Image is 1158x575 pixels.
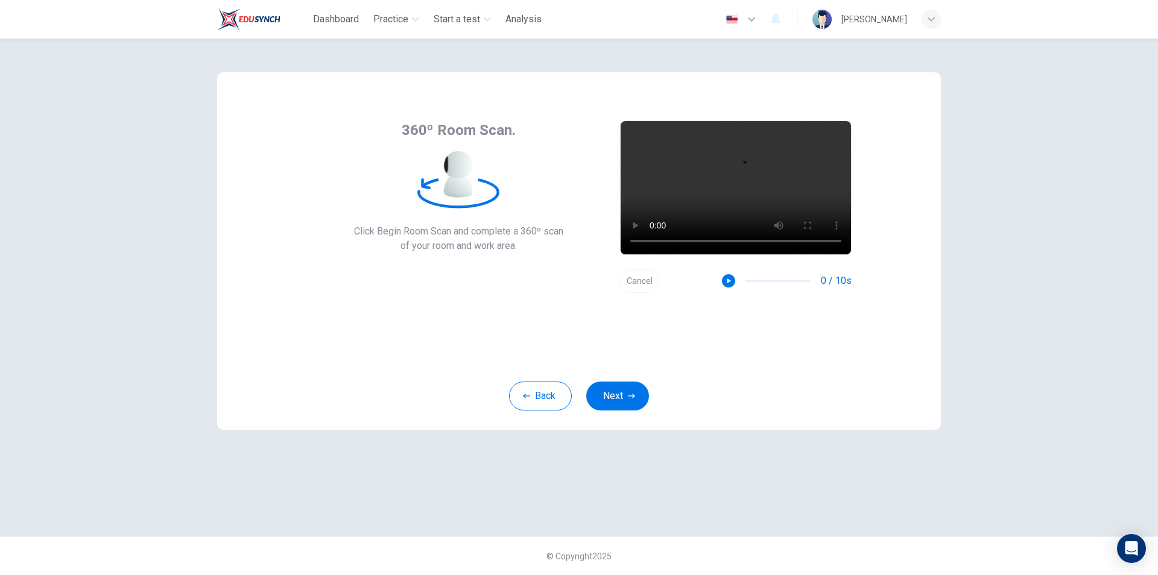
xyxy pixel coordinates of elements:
[509,382,572,410] button: Back
[402,121,516,140] span: 360º Room Scan.
[434,12,480,27] span: Start a test
[313,12,359,27] span: Dashboard
[620,269,659,293] button: Cancel
[501,8,546,30] button: Analysis
[217,7,280,31] img: Train Test logo
[354,239,563,253] span: of your room and work area.
[724,15,739,24] img: en
[308,8,364,30] button: Dashboard
[812,10,832,29] img: Profile picture
[1117,534,1146,563] div: Open Intercom Messenger
[369,8,424,30] button: Practice
[505,12,542,27] span: Analysis
[373,12,408,27] span: Practice
[841,12,907,27] div: [PERSON_NAME]
[821,274,852,288] span: 0 / 10s
[546,551,612,561] span: © Copyright 2025
[429,8,496,30] button: Start a test
[354,224,563,239] span: Click Begin Room Scan and complete a 360º scan
[586,382,649,410] button: Next
[217,7,308,31] a: Train Test logo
